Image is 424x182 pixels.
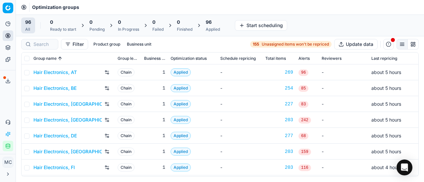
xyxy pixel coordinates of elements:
[298,149,311,155] span: 159
[152,19,155,25] span: 0
[218,160,263,175] td: -
[319,80,369,96] td: -
[218,96,263,112] td: -
[118,132,134,140] span: Chain
[265,85,293,91] div: 254
[171,116,191,124] span: Applied
[144,69,165,76] div: 1
[265,164,293,171] a: 203
[3,157,13,167] button: MC
[206,27,220,32] div: Applied
[371,149,401,154] span: about 5 hours
[171,164,191,171] span: Applied
[3,157,13,167] span: MC
[298,69,308,76] span: 96
[265,132,293,139] a: 277
[32,4,79,11] nav: breadcrumb
[265,117,293,123] a: 203
[298,164,311,171] span: 116
[177,19,180,25] span: 0
[33,69,77,76] a: Hair Electronics, AT
[319,64,369,80] td: -
[218,144,263,160] td: -
[144,117,165,123] div: 1
[50,27,76,32] div: Ready to start
[118,19,121,25] span: 0
[124,40,154,48] button: Business unit
[250,41,332,48] a: 155Unassigned items won't be repriced
[371,164,401,170] span: about 4 hours
[171,68,191,76] span: Applied
[371,69,401,75] span: about 5 hours
[61,39,88,50] button: Filter
[171,100,191,108] span: Applied
[218,128,263,144] td: -
[171,84,191,92] span: Applied
[118,84,134,92] span: Chain
[33,117,102,123] a: Hair Electronics, [GEOGRAPHIC_DATA]
[89,19,92,25] span: 0
[218,112,263,128] td: -
[144,56,165,61] span: Business unit
[57,55,63,62] button: Sorted by Group name ascending
[33,56,57,61] span: Group name
[144,132,165,139] div: 1
[218,64,263,80] td: -
[25,27,31,32] div: All
[371,117,401,123] span: about 5 hours
[32,4,79,11] span: Optimization groups
[171,56,207,61] span: Optimization status
[33,164,75,171] a: Hair Electronics, FI
[171,148,191,156] span: Applied
[118,56,139,61] span: Group level
[144,85,165,91] div: 1
[25,19,31,25] span: 96
[118,100,134,108] span: Chain
[319,144,369,160] td: -
[298,133,308,139] span: 68
[265,56,286,61] span: Total items
[319,160,369,175] td: -
[371,101,401,107] span: about 5 hours
[33,132,77,139] a: Hair Electronics, DE
[298,56,310,61] span: Alerts
[298,85,308,92] span: 85
[144,164,165,171] div: 1
[171,132,191,140] span: Applied
[319,128,369,144] td: -
[371,133,401,138] span: about 5 hours
[371,56,397,61] span: Last repricing
[371,85,401,91] span: about 5 hours
[220,56,256,61] span: Schedule repricing
[33,148,102,155] a: Hair Electronics, [GEOGRAPHIC_DATA]
[33,41,54,48] input: Search
[262,42,329,47] span: Unassigned items won't be repriced
[118,68,134,76] span: Chain
[118,148,134,156] span: Chain
[322,56,342,61] span: Reviewers
[319,112,369,128] td: -
[253,42,259,47] strong: 155
[235,20,287,31] button: Start scheduling
[33,85,77,91] a: Hair Electronics, BE
[118,164,134,171] span: Chain
[91,40,123,48] button: Product group
[144,148,165,155] div: 1
[397,160,412,175] div: Open Intercom Messenger
[265,101,293,107] a: 227
[319,96,369,112] td: -
[152,27,164,32] div: Failed
[144,101,165,107] div: 1
[218,80,263,96] td: -
[177,27,192,32] div: Finished
[334,39,378,50] button: Update data
[265,148,293,155] a: 203
[206,19,212,25] span: 96
[265,69,293,76] a: 269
